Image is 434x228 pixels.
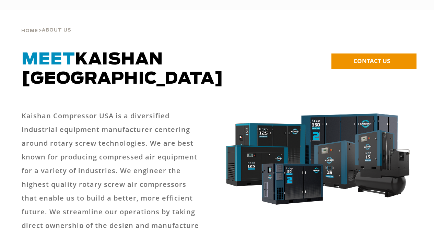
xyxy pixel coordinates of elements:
[21,29,38,33] span: Home
[21,10,71,36] div: >
[21,27,38,34] a: Home
[22,51,75,68] span: Meet
[22,51,224,87] span: Kaishan [GEOGRAPHIC_DATA]
[42,28,71,33] span: About Us
[331,53,417,69] a: CONTACT US
[353,57,390,65] span: CONTACT US
[221,109,413,213] img: krsb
